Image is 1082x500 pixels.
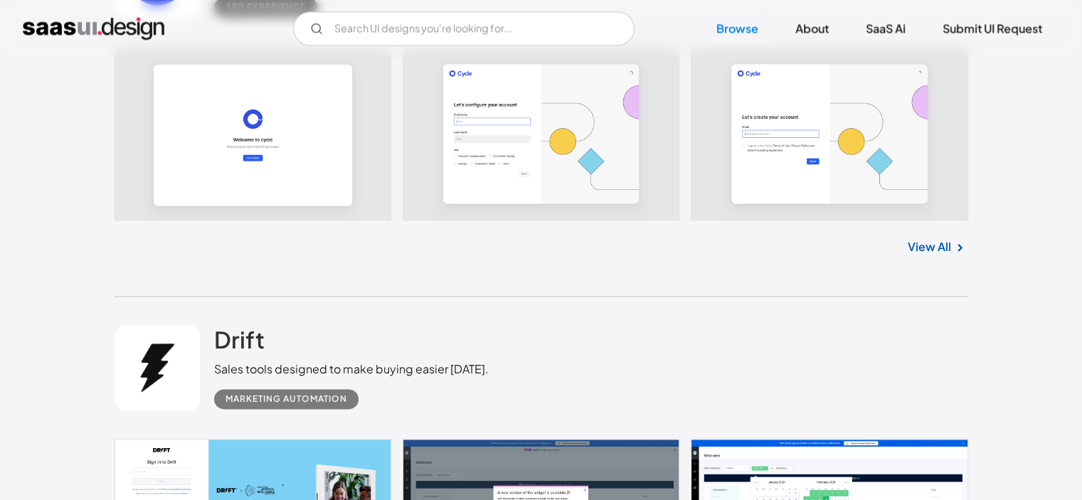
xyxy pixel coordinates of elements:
a: home [23,17,164,40]
a: About [778,13,846,44]
a: View All [908,238,951,255]
a: Browse [699,13,775,44]
input: Search UI designs you're looking for... [293,11,635,46]
form: Email Form [293,11,635,46]
a: Submit UI Request [925,13,1059,44]
h2: Drift [214,325,265,353]
div: Marketing Automation [226,390,347,408]
a: SaaS Ai [849,13,923,44]
a: Drift [214,325,265,361]
div: Sales tools designed to make buying easier [DATE]. [214,361,489,378]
